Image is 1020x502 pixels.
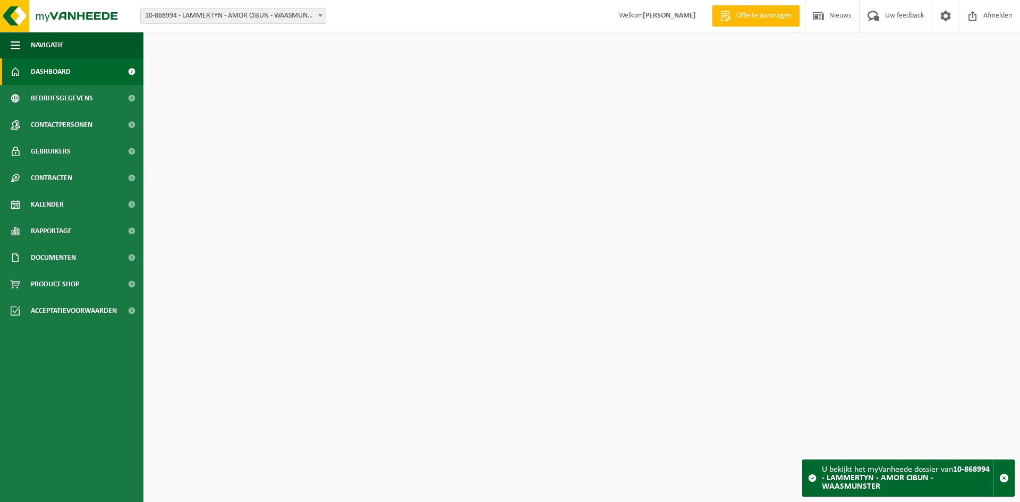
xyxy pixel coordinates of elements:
strong: 10-868994 - LAMMERTYN - AMOR CIBUN - WAASMUNSTER [822,465,990,491]
span: Product Shop [31,271,79,297]
strong: [PERSON_NAME] [643,12,696,20]
span: Rapportage [31,218,72,244]
span: 10-868994 - LAMMERTYN - AMOR CIBUN - WAASMUNSTER [140,8,326,24]
span: Offerte aanvragen [734,11,794,21]
span: Contracten [31,165,72,191]
span: Kalender [31,191,64,218]
iframe: chat widget [5,479,177,502]
span: Dashboard [31,58,71,85]
span: 10-868994 - LAMMERTYN - AMOR CIBUN - WAASMUNSTER [141,8,326,23]
div: U bekijkt het myVanheede dossier van [822,460,993,496]
span: Bedrijfsgegevens [31,85,93,112]
span: Gebruikers [31,138,71,165]
span: Acceptatievoorwaarden [31,297,117,324]
span: Contactpersonen [31,112,92,138]
a: Offerte aanvragen [712,5,800,27]
span: Documenten [31,244,76,271]
span: Navigatie [31,32,64,58]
